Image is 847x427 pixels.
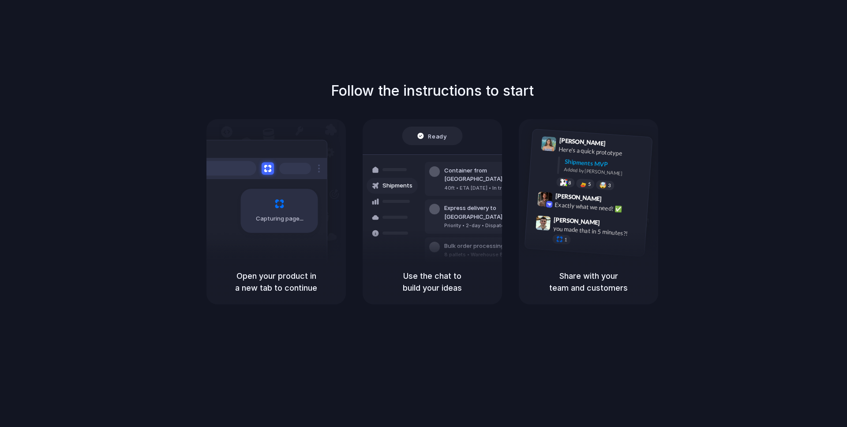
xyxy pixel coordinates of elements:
span: [PERSON_NAME] [559,135,606,148]
span: [PERSON_NAME] [555,191,602,203]
div: Priority • 2-day • Dispatched [444,222,540,229]
span: Shipments [382,181,412,190]
div: Shipments MVP [564,157,646,171]
span: 9:47 AM [603,219,621,229]
div: Bulk order processing [444,242,526,251]
h5: Share with your team and customers [529,270,648,294]
h1: Follow the instructions to start [331,80,534,101]
span: 8 [568,180,571,185]
h5: Open your product in a new tab to continue [217,270,335,294]
span: Capturing page [256,214,305,223]
div: Here's a quick prototype [558,144,647,159]
span: 9:41 AM [608,139,626,150]
div: Exactly what we need! ✅ [555,200,643,215]
div: Express delivery to [GEOGRAPHIC_DATA] [444,204,540,221]
div: 40ft • ETA [DATE] • In transit [444,184,540,192]
span: 9:42 AM [604,195,622,206]
div: 8 pallets • Warehouse B • Packed [444,251,526,258]
div: 🤯 [600,182,607,188]
h5: Use the chat to build your ideas [373,270,491,294]
span: Ready [428,131,447,140]
div: Added by [PERSON_NAME] [564,165,645,178]
span: 5 [588,181,591,186]
span: 3 [608,183,611,187]
div: you made that in 5 minutes?! [553,224,641,239]
div: Container from [GEOGRAPHIC_DATA] [444,166,540,184]
span: 1 [564,237,567,242]
span: [PERSON_NAME] [554,214,600,227]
